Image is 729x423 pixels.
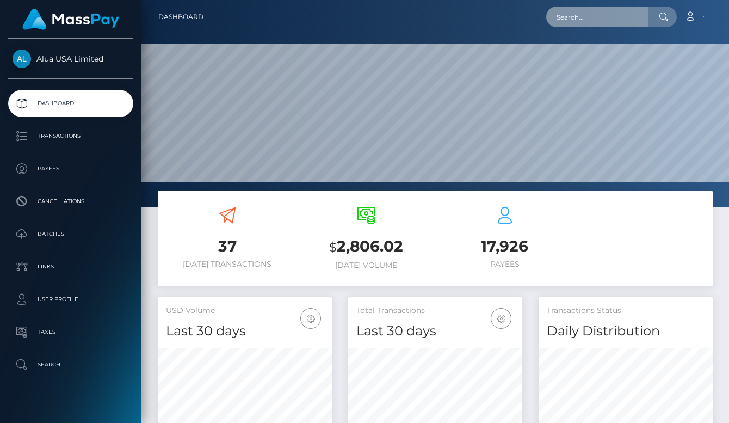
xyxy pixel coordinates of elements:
[13,50,31,68] img: Alua USA Limited
[13,291,129,308] p: User Profile
[13,128,129,144] p: Transactions
[166,322,324,341] h4: Last 30 days
[329,240,337,255] small: $
[8,253,133,280] a: Links
[13,357,129,373] p: Search
[13,95,129,112] p: Dashboard
[8,54,133,64] span: Alua USA Limited
[8,90,133,117] a: Dashboard
[166,260,288,269] h6: [DATE] Transactions
[166,305,324,316] h5: USD Volume
[13,259,129,275] p: Links
[8,122,133,150] a: Transactions
[305,236,427,258] h3: 2,806.02
[22,9,119,30] img: MassPay Logo
[158,5,203,28] a: Dashboard
[13,324,129,340] p: Taxes
[356,322,514,341] h4: Last 30 days
[305,261,427,270] h6: [DATE] Volume
[166,236,288,257] h3: 37
[8,318,133,346] a: Taxes
[547,322,705,341] h4: Daily Distribution
[8,351,133,378] a: Search
[13,161,129,177] p: Payees
[8,188,133,215] a: Cancellations
[8,286,133,313] a: User Profile
[443,236,566,257] h3: 17,926
[546,7,648,27] input: Search...
[13,226,129,242] p: Batches
[443,260,566,269] h6: Payees
[8,155,133,182] a: Payees
[547,305,705,316] h5: Transactions Status
[356,305,514,316] h5: Total Transactions
[13,193,129,210] p: Cancellations
[8,220,133,248] a: Batches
